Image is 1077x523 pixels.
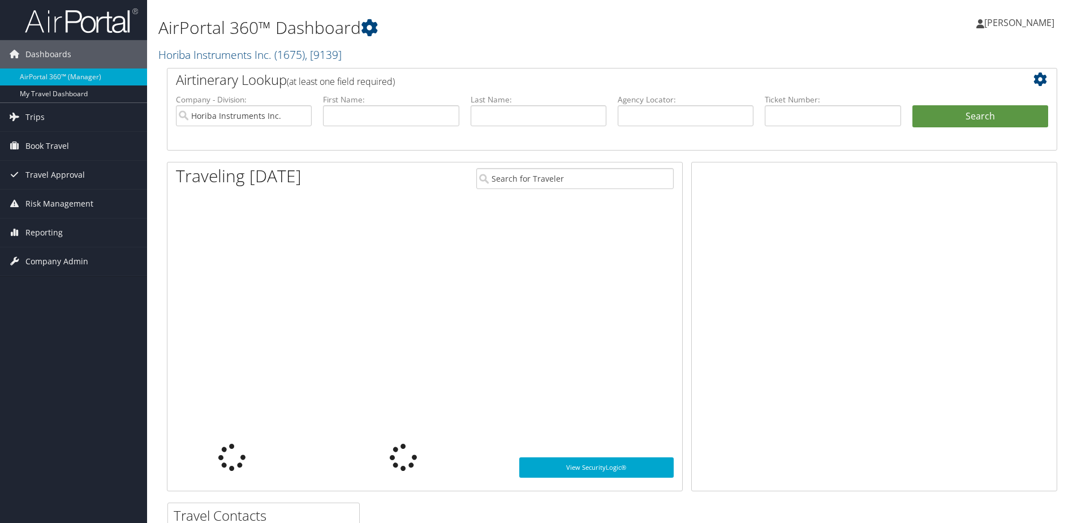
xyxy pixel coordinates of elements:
[25,190,93,218] span: Risk Management
[158,16,763,40] h1: AirPortal 360™ Dashboard
[274,47,305,62] span: ( 1675 )
[476,168,674,189] input: Search for Traveler
[158,47,342,62] a: Horiba Instruments Inc.
[25,7,138,34] img: airportal-logo.png
[25,161,85,189] span: Travel Approval
[25,103,45,131] span: Trips
[618,94,753,105] label: Agency Locator:
[25,247,88,276] span: Company Admin
[25,132,69,160] span: Book Travel
[176,164,301,188] h1: Traveling [DATE]
[287,75,395,88] span: (at least one field required)
[176,94,312,105] label: Company - Division:
[176,70,974,89] h2: Airtinerary Lookup
[25,40,71,68] span: Dashboards
[471,94,606,105] label: Last Name:
[976,6,1066,40] a: [PERSON_NAME]
[912,105,1048,128] button: Search
[984,16,1054,29] span: [PERSON_NAME]
[519,457,674,478] a: View SecurityLogic®
[765,94,901,105] label: Ticket Number:
[25,218,63,247] span: Reporting
[305,47,342,62] span: , [ 9139 ]
[323,94,459,105] label: First Name:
